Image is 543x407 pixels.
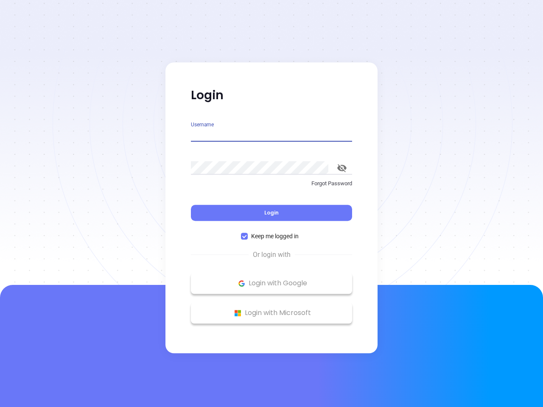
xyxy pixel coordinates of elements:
[191,179,352,188] p: Forgot Password
[236,278,247,289] img: Google Logo
[332,158,352,178] button: toggle password visibility
[191,302,352,323] button: Microsoft Logo Login with Microsoft
[191,205,352,221] button: Login
[191,88,352,103] p: Login
[195,307,348,319] p: Login with Microsoft
[232,308,243,318] img: Microsoft Logo
[249,250,295,260] span: Or login with
[191,179,352,195] a: Forgot Password
[248,231,302,241] span: Keep me logged in
[264,209,279,216] span: Login
[191,273,352,294] button: Google Logo Login with Google
[191,122,214,127] label: Username
[195,277,348,290] p: Login with Google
